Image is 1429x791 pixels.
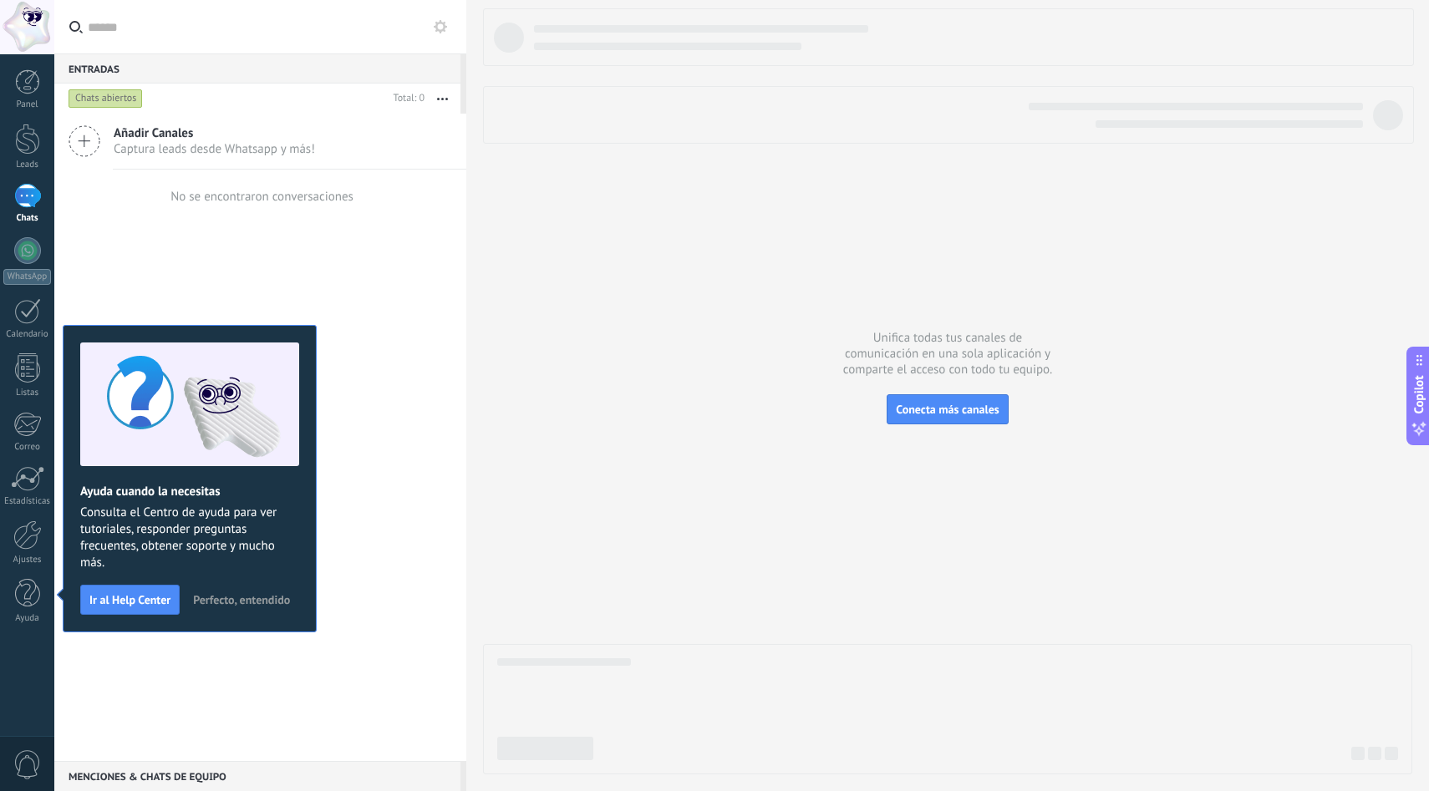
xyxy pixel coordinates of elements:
[3,555,52,565] div: Ajustes
[3,269,51,285] div: WhatsApp
[3,213,52,224] div: Chats
[114,125,315,141] span: Añadir Canales
[3,329,52,340] div: Calendario
[3,388,52,398] div: Listas
[69,89,143,109] div: Chats abiertos
[3,496,52,507] div: Estadísticas
[80,505,299,571] span: Consulta el Centro de ayuda para ver tutoriales, responder preguntas frecuentes, obtener soporte ...
[80,484,299,499] h2: Ayuda cuando la necesitas
[170,189,353,205] div: No se encontraron conversaciones
[80,585,180,615] button: Ir al Help Center
[3,442,52,453] div: Correo
[89,594,170,606] span: Ir al Help Center
[114,141,315,157] span: Captura leads desde Whatsapp y más!
[3,99,52,110] div: Panel
[387,90,425,107] div: Total: 0
[54,53,460,84] div: Entradas
[54,761,460,791] div: Menciones & Chats de equipo
[3,613,52,624] div: Ayuda
[186,587,297,612] button: Perfecto, entendido
[887,394,1008,424] button: Conecta más canales
[1411,375,1427,413] span: Copilot
[896,402,999,417] span: Conecta más canales
[193,594,290,606] span: Perfecto, entendido
[3,160,52,170] div: Leads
